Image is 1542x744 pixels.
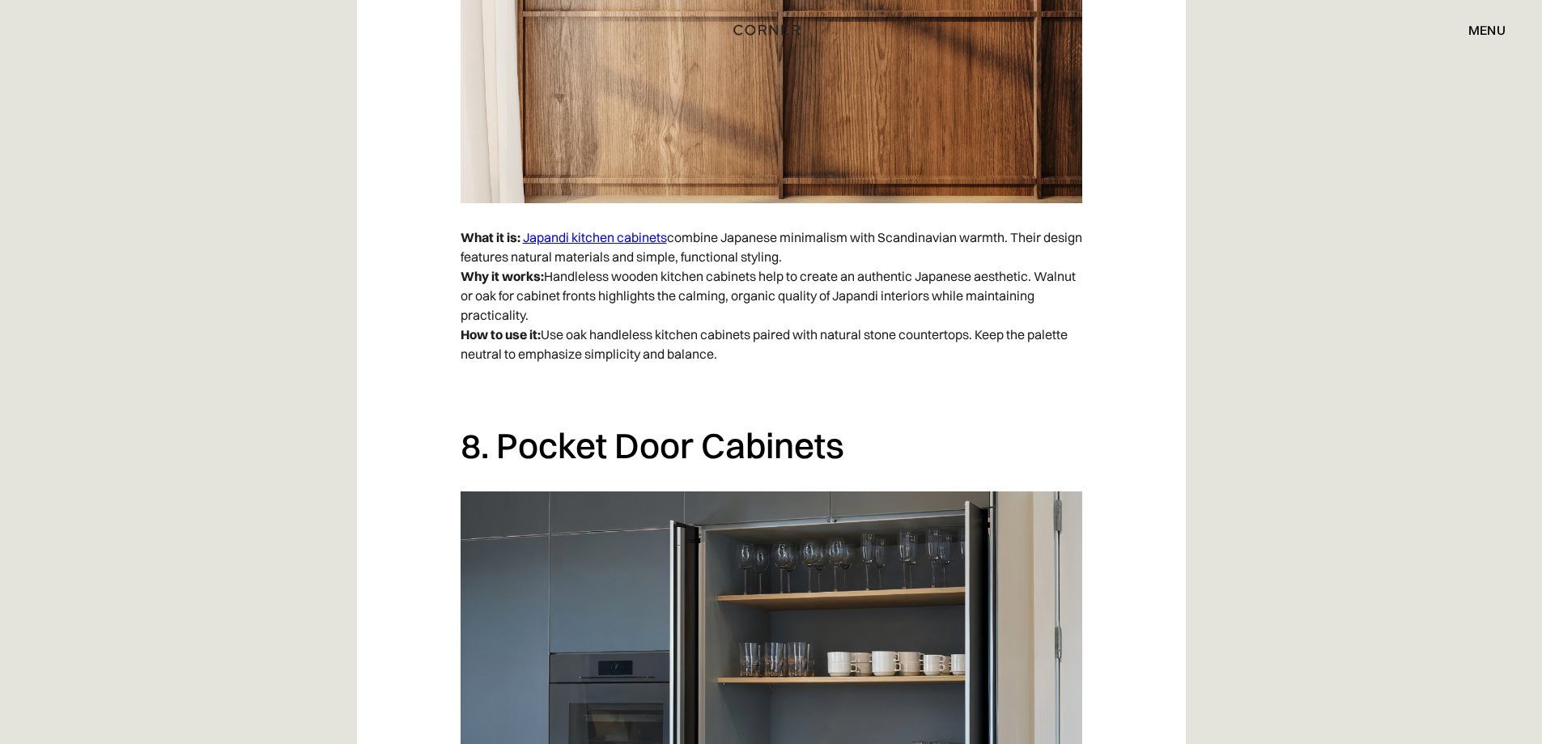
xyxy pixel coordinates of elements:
[523,229,667,245] a: Japandi kitchen cabinets
[1468,23,1506,36] div: menu
[461,372,1082,407] p: ‍
[461,229,520,245] strong: What it is:
[716,19,827,40] a: home
[461,219,1082,372] p: combine Japanese minimalism with Scandinavian warmth. Their design features natural materials and...
[461,423,1082,468] h2: 8. Pocket Door Cabinets
[461,268,544,284] strong: Why it works:
[1452,16,1506,44] div: menu
[461,326,541,342] strong: How to use it:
